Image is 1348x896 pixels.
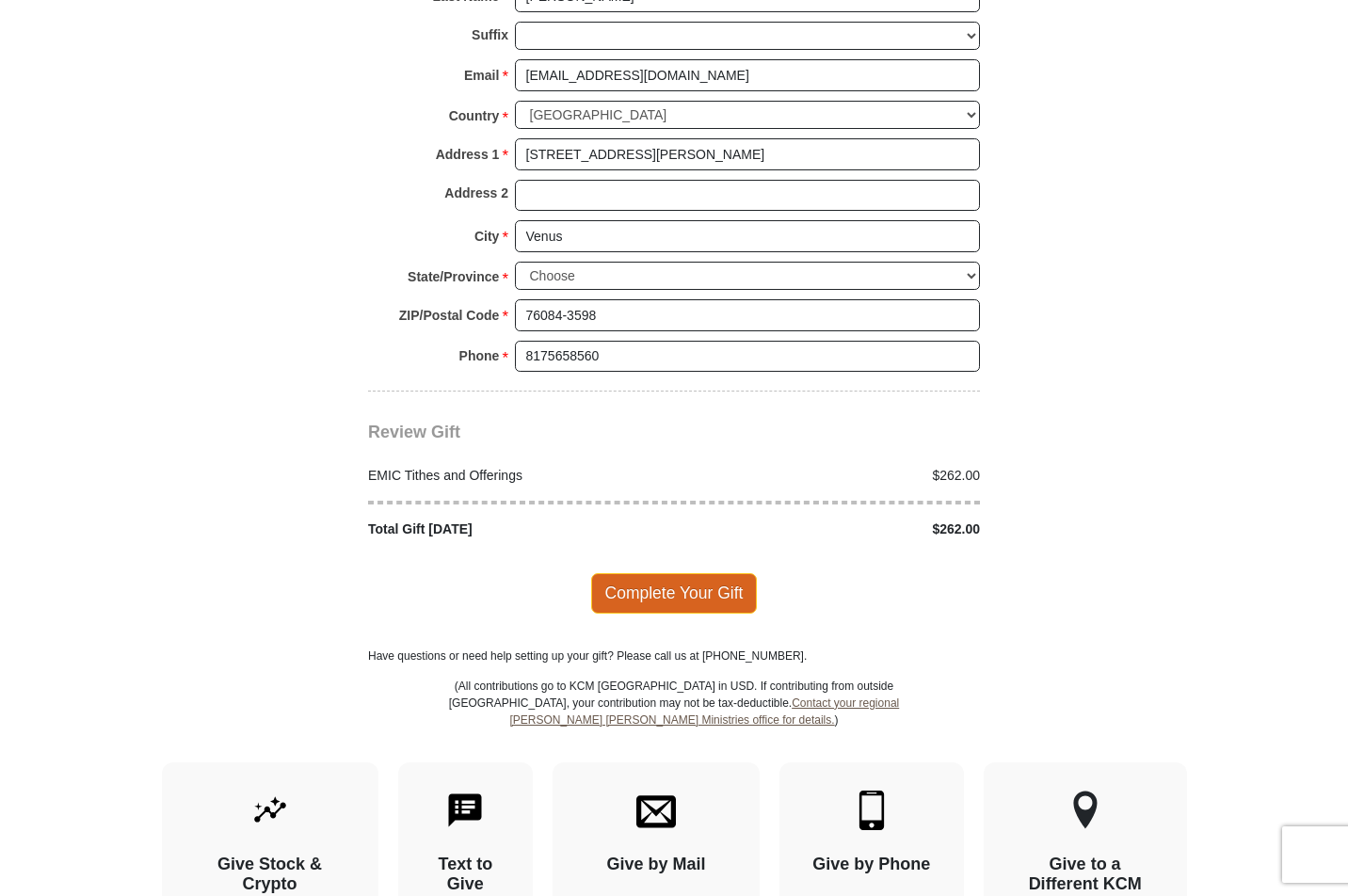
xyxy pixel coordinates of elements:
img: text-to-give.svg [445,791,485,830]
img: mobile.svg [852,791,891,830]
div: $262.00 [674,520,990,539]
div: $262.00 [674,466,990,486]
div: Total Gift [DATE] [359,520,675,539]
p: (All contributions go to KCM [GEOGRAPHIC_DATA] in USD. If contributing from outside [GEOGRAPHIC_D... [448,678,900,762]
h4: Give by Mail [586,855,727,875]
h4: Give by Phone [812,855,931,875]
strong: Phone [459,343,500,369]
strong: Country [449,103,500,129]
div: EMIC Tithes and Offerings [359,466,675,486]
img: give-by-stock.svg [250,791,290,830]
img: envelope.svg [636,791,676,830]
span: Complete Your Gift [591,573,758,613]
strong: City [474,223,499,249]
a: Contact your regional [PERSON_NAME] [PERSON_NAME] Ministries office for details. [509,696,899,727]
p: Have questions or need help setting up your gift? Please call us at [PHONE_NUMBER]. [368,648,980,664]
img: other-region [1072,791,1099,830]
h4: Text to Give [431,855,501,895]
strong: Address 2 [444,180,508,206]
span: Review Gift [368,423,460,441]
strong: Email [464,62,499,88]
strong: ZIP/Postal Code [399,302,500,328]
strong: State/Province [408,264,499,290]
strong: Address 1 [436,141,500,168]
strong: Suffix [472,22,508,48]
h4: Give Stock & Crypto [195,855,345,895]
